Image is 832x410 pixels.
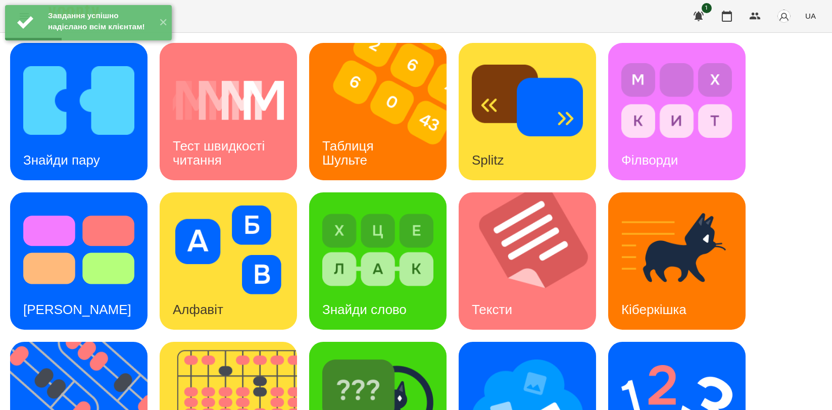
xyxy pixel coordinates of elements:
h3: Splitz [472,152,504,168]
h3: Знайди слово [322,302,407,317]
a: АлфавітАлфавіт [160,192,297,330]
span: 1 [702,3,712,13]
img: Знайди пару [23,56,134,145]
h3: Кіберкішка [621,302,687,317]
a: Тест швидкості читанняТест швидкості читання [160,43,297,180]
a: ФілвордиФілворди [608,43,746,180]
a: Таблиця ШультеТаблиця Шульте [309,43,447,180]
button: UA [801,7,820,25]
img: Тест швидкості читання [173,56,284,145]
a: ТекстиТексти [459,192,596,330]
h3: Тексти [472,302,512,317]
img: Кіберкішка [621,206,732,294]
a: КіберкішкаКіберкішка [608,192,746,330]
img: avatar_s.png [777,9,791,23]
a: SplitzSplitz [459,43,596,180]
img: Філворди [621,56,732,145]
a: Знайди паруЗнайди пару [10,43,148,180]
a: Знайди словоЗнайди слово [309,192,447,330]
h3: Тест швидкості читання [173,138,268,167]
h3: [PERSON_NAME] [23,302,131,317]
h3: Філворди [621,152,678,168]
h3: Алфавіт [173,302,223,317]
span: UA [805,11,816,21]
img: Splitz [472,56,583,145]
h3: Таблиця Шульте [322,138,377,167]
h3: Знайди пару [23,152,100,168]
img: Алфавіт [173,206,284,294]
img: Тексти [459,192,609,330]
img: Таблиця Шульте [309,43,459,180]
img: Тест Струпа [23,206,134,294]
img: Знайди слово [322,206,433,294]
div: Завдання успішно надіслано всім клієнтам! [48,10,152,32]
a: Тест Струпа[PERSON_NAME] [10,192,148,330]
